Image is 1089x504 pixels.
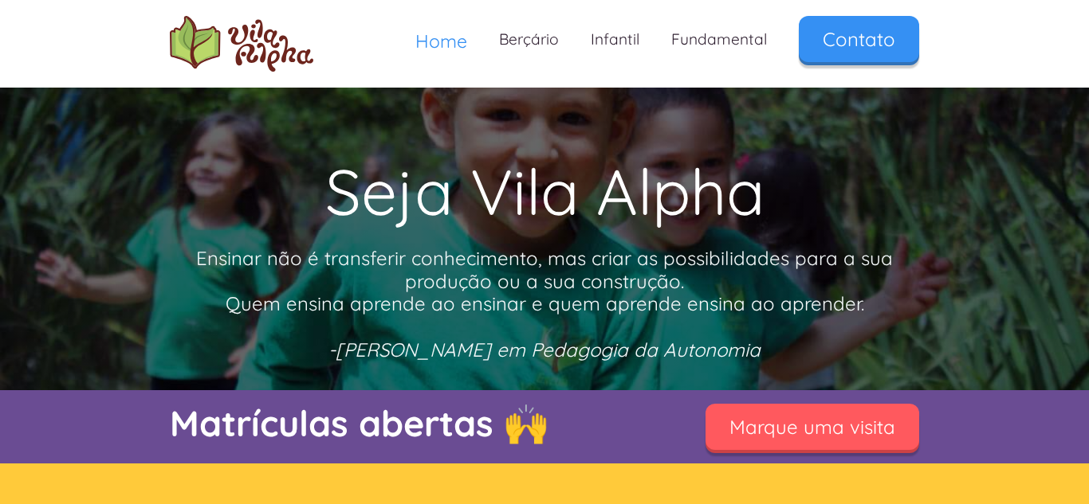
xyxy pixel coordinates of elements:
a: Berçário [483,16,575,63]
a: Contato [799,16,919,62]
a: Marque uma visita [706,404,919,450]
a: Fundamental [655,16,783,63]
em: -[PERSON_NAME] em Pedagogia da Autonomia [328,338,761,361]
a: Home [399,16,483,66]
a: Infantil [575,16,655,63]
p: Matrículas abertas 🙌 [170,398,664,448]
h1: Seja Vila Alpha [170,143,919,239]
a: home [170,16,313,72]
span: Home [415,29,467,53]
img: logo Escola Vila Alpha [170,16,313,72]
p: Ensinar não é transferir conhecimento, mas criar as possibilidades para a sua produção ou a sua c... [170,247,919,361]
